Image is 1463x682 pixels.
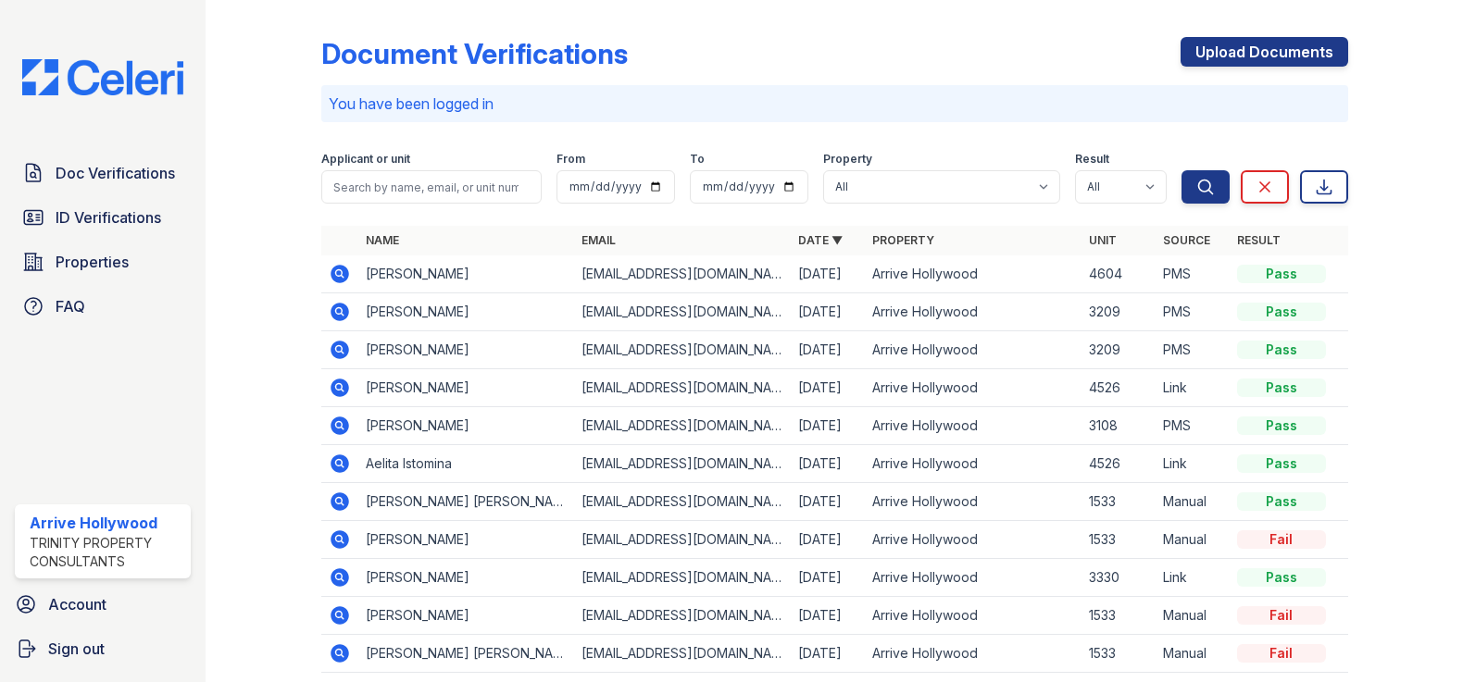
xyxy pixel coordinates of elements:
td: [EMAIL_ADDRESS][DOMAIN_NAME] [574,635,791,673]
td: [EMAIL_ADDRESS][DOMAIN_NAME] [574,293,791,331]
td: [PERSON_NAME] [358,293,575,331]
td: 3209 [1082,293,1156,331]
a: Upload Documents [1181,37,1348,67]
td: Manual [1156,635,1230,673]
a: Result [1237,233,1281,247]
td: PMS [1156,331,1230,369]
td: [PERSON_NAME] [PERSON_NAME] [358,635,575,673]
td: [PERSON_NAME] [PERSON_NAME] [358,483,575,521]
td: Arrive Hollywood [865,597,1082,635]
td: [EMAIL_ADDRESS][DOMAIN_NAME] [574,331,791,369]
div: Fail [1237,530,1326,549]
td: Manual [1156,483,1230,521]
div: Fail [1237,606,1326,625]
td: [EMAIL_ADDRESS][DOMAIN_NAME] [574,369,791,407]
td: Arrive Hollywood [865,255,1082,293]
td: [DATE] [791,597,865,635]
span: Properties [56,251,129,273]
td: PMS [1156,293,1230,331]
td: Arrive Hollywood [865,445,1082,483]
td: [EMAIL_ADDRESS][DOMAIN_NAME] [574,597,791,635]
div: Pass [1237,265,1326,283]
a: Unit [1089,233,1117,247]
span: Account [48,593,106,615]
td: [EMAIL_ADDRESS][DOMAIN_NAME] [574,521,791,559]
div: Trinity Property Consultants [30,534,183,571]
td: 4526 [1082,369,1156,407]
td: 3108 [1082,407,1156,445]
div: Pass [1237,303,1326,321]
td: Arrive Hollywood [865,407,1082,445]
td: Arrive Hollywood [865,559,1082,597]
a: FAQ [15,288,191,325]
td: [DATE] [791,445,865,483]
div: Pass [1237,454,1326,473]
td: [DATE] [791,521,865,559]
label: To [690,152,705,167]
td: Link [1156,559,1230,597]
td: 3209 [1082,331,1156,369]
td: Arrive Hollywood [865,369,1082,407]
div: Document Verifications [321,37,628,70]
div: Pass [1237,568,1326,587]
td: Arrive Hollywood [865,331,1082,369]
a: Date ▼ [798,233,843,247]
td: [PERSON_NAME] [358,597,575,635]
a: Property [872,233,934,247]
td: Arrive Hollywood [865,483,1082,521]
td: Arrive Hollywood [865,635,1082,673]
p: You have been logged in [329,93,1341,115]
td: [PERSON_NAME] [358,407,575,445]
td: Manual [1156,521,1230,559]
td: [DATE] [791,293,865,331]
span: Doc Verifications [56,162,175,184]
td: Arrive Hollywood [865,293,1082,331]
td: PMS [1156,255,1230,293]
td: Aelita Istomina [358,445,575,483]
td: 4526 [1082,445,1156,483]
div: Pass [1237,492,1326,511]
a: Account [7,586,198,623]
label: From [556,152,585,167]
td: [DATE] [791,407,865,445]
label: Result [1075,152,1109,167]
td: [DATE] [791,369,865,407]
a: Email [581,233,616,247]
td: [PERSON_NAME] [358,559,575,597]
div: Pass [1237,416,1326,435]
td: PMS [1156,407,1230,445]
td: 4604 [1082,255,1156,293]
span: FAQ [56,295,85,317]
td: Arrive Hollywood [865,521,1082,559]
td: 1533 [1082,483,1156,521]
div: Fail [1237,644,1326,663]
td: [EMAIL_ADDRESS][DOMAIN_NAME] [574,445,791,483]
td: [DATE] [791,331,865,369]
span: ID Verifications [56,206,161,229]
img: CE_Logo_Blue-a8612792a0a2168367f1c8372b55b34899dd931a85d93a1a3d3e32e68fde9ad4.png [7,59,198,95]
input: Search by name, email, or unit number [321,170,542,204]
td: [PERSON_NAME] [358,521,575,559]
label: Applicant or unit [321,152,410,167]
span: Sign out [48,638,105,660]
td: [EMAIL_ADDRESS][DOMAIN_NAME] [574,255,791,293]
td: [DATE] [791,635,865,673]
td: [EMAIL_ADDRESS][DOMAIN_NAME] [574,559,791,597]
td: Link [1156,369,1230,407]
td: Link [1156,445,1230,483]
a: Doc Verifications [15,155,191,192]
td: [PERSON_NAME] [358,331,575,369]
a: Sign out [7,630,198,667]
div: Pass [1237,378,1326,397]
div: Arrive Hollywood [30,512,183,534]
td: Manual [1156,597,1230,635]
td: 1533 [1082,521,1156,559]
td: [PERSON_NAME] [358,369,575,407]
td: 1533 [1082,635,1156,673]
a: Properties [15,243,191,280]
td: 1533 [1082,597,1156,635]
a: Name [366,233,399,247]
td: [DATE] [791,483,865,521]
label: Property [823,152,872,167]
